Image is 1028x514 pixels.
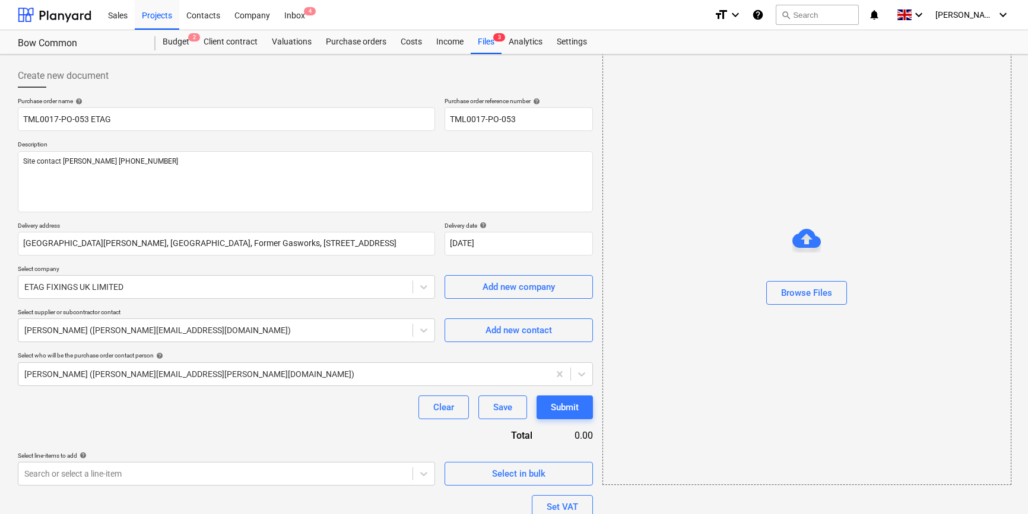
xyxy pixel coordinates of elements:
[188,33,200,41] span: 2
[18,352,593,359] div: Select who will be the purchase order contact person
[445,232,593,256] input: Delivery date not specified
[394,30,429,54] a: Costs
[265,30,319,54] a: Valuations
[18,151,593,212] textarea: Site contact [PERSON_NAME] [PHONE_NUMBER]
[492,466,545,481] div: Select in bulk
[18,452,435,459] div: Select line-items to add
[478,395,527,419] button: Save
[486,323,552,338] div: Add new contact
[537,395,593,419] button: Submit
[531,98,540,105] span: help
[433,400,454,415] div: Clear
[445,275,593,299] button: Add new company
[602,53,1011,485] div: Browse Files
[18,265,435,275] p: Select company
[445,462,593,486] button: Select in bulk
[550,30,594,54] a: Settings
[73,98,83,105] span: help
[18,69,109,83] span: Create new document
[766,281,847,305] button: Browse Files
[502,30,550,54] a: Analytics
[445,318,593,342] button: Add new contact
[445,97,593,105] div: Purchase order reference number
[439,429,551,442] div: Total
[77,452,87,459] span: help
[18,232,435,256] input: Delivery address
[319,30,394,54] a: Purchase orders
[429,30,471,54] a: Income
[493,400,512,415] div: Save
[156,30,196,54] a: Budget2
[154,352,163,359] span: help
[781,285,832,301] div: Browse Files
[18,308,435,318] p: Select supplier or subcontractor contact
[969,457,1028,514] iframe: Chat Widget
[18,141,593,151] p: Description
[18,97,435,105] div: Purchase order name
[471,30,502,54] a: Files3
[156,30,196,54] div: Budget
[418,395,469,419] button: Clear
[493,33,505,41] span: 3
[18,222,435,232] p: Delivery address
[551,429,593,442] div: 0.00
[18,37,141,50] div: Bow Common
[445,107,593,131] input: Reference number
[551,400,579,415] div: Submit
[477,222,487,229] span: help
[471,30,502,54] div: Files
[445,222,593,229] div: Delivery date
[196,30,265,54] a: Client contract
[18,107,435,131] input: Document name
[304,7,316,15] span: 4
[483,279,555,295] div: Add new company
